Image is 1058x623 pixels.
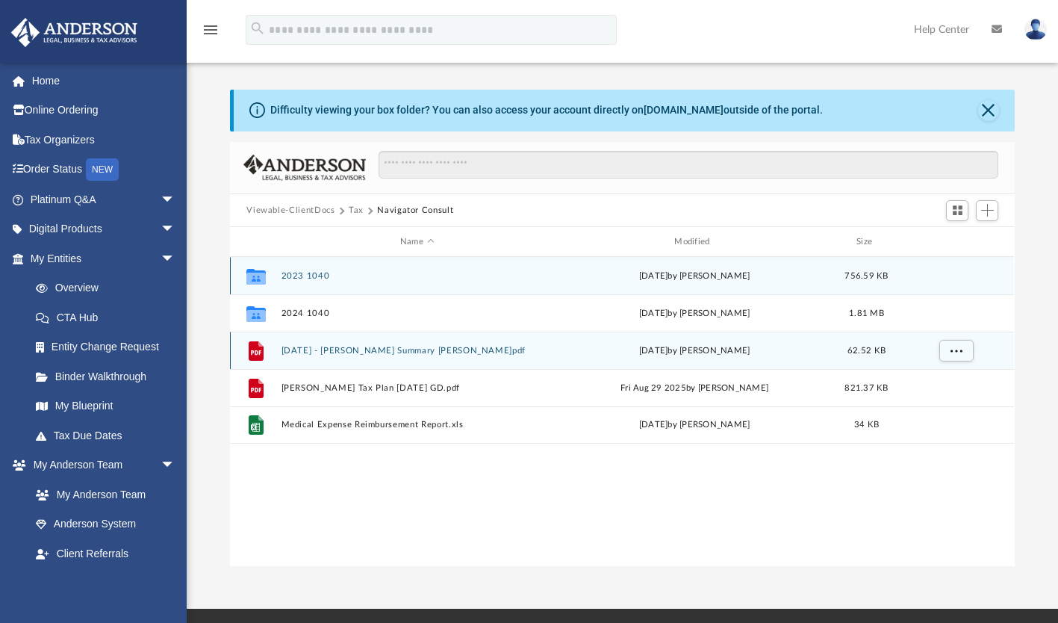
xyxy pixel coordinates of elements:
span: arrow_drop_down [161,214,190,245]
a: Entity Change Request [21,332,198,362]
a: My Anderson Teamarrow_drop_down [10,450,190,480]
button: 2024 1040 [281,309,553,318]
a: Anderson System [21,509,190,539]
span: arrow_drop_down [161,450,190,481]
img: User Pic [1024,19,1047,40]
a: My Anderson Team [21,480,183,509]
a: Platinum Q&Aarrow_drop_down [10,185,198,214]
span: 821.37 KB [845,384,889,392]
a: My Documentsarrow_drop_down [10,568,190,598]
i: menu [202,21,220,39]
button: Tax [349,204,364,217]
i: search [249,20,266,37]
button: Medical Expense Reimbursement Report.xls [281,421,553,430]
a: CTA Hub [21,303,198,332]
a: Home [10,66,198,96]
a: menu [202,28,220,39]
div: [DATE] by [PERSON_NAME] [559,307,830,320]
a: My Entitiesarrow_drop_down [10,244,198,273]
a: Client Referrals [21,539,190,568]
button: [DATE] - [PERSON_NAME] Summary [PERSON_NAME]pdf [281,346,553,356]
input: Search files and folders [379,151,998,179]
button: Viewable-ClientDocs [246,204,334,217]
span: [DATE] [639,421,668,429]
a: Order StatusNEW [10,155,198,185]
a: Binder Walkthrough [21,362,198,391]
a: Tax Due Dates [21,421,198,450]
span: 1.81 MB [849,309,884,317]
a: Tax Organizers [10,125,198,155]
div: NEW [86,158,119,181]
a: [DOMAIN_NAME] [644,104,724,116]
div: id [903,235,1008,249]
img: Anderson Advisors Platinum Portal [7,18,142,47]
button: More options [939,340,974,362]
button: Navigator Consult [377,204,453,217]
span: arrow_drop_down [161,185,190,215]
div: [DATE] by [PERSON_NAME] [559,270,830,283]
div: Difficulty viewing your box folder? You can also access your account directly on outside of the p... [270,102,823,118]
button: 2023 1040 [281,271,553,281]
span: 756.59 KB [845,272,889,280]
span: 34 KB [854,421,879,429]
span: 62.52 KB [847,347,886,355]
span: arrow_drop_down [161,568,190,599]
a: Digital Productsarrow_drop_down [10,214,198,244]
a: My Blueprint [21,391,190,421]
div: Name [281,235,553,249]
a: Online Ordering [10,96,198,125]
div: by [PERSON_NAME] [559,418,830,432]
button: Switch to Grid View [946,200,968,221]
a: Overview [21,273,198,303]
div: Modified [558,235,830,249]
div: Fri Aug 29 2025 by [PERSON_NAME] [559,382,830,395]
button: Add [976,200,998,221]
button: Close [978,100,999,121]
button: [PERSON_NAME] Tax Plan [DATE] GD.pdf [281,383,553,393]
div: [DATE] by [PERSON_NAME] [559,344,830,358]
span: arrow_drop_down [161,244,190,274]
div: Size [837,235,897,249]
div: id [237,235,274,249]
div: grid [230,257,1014,567]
